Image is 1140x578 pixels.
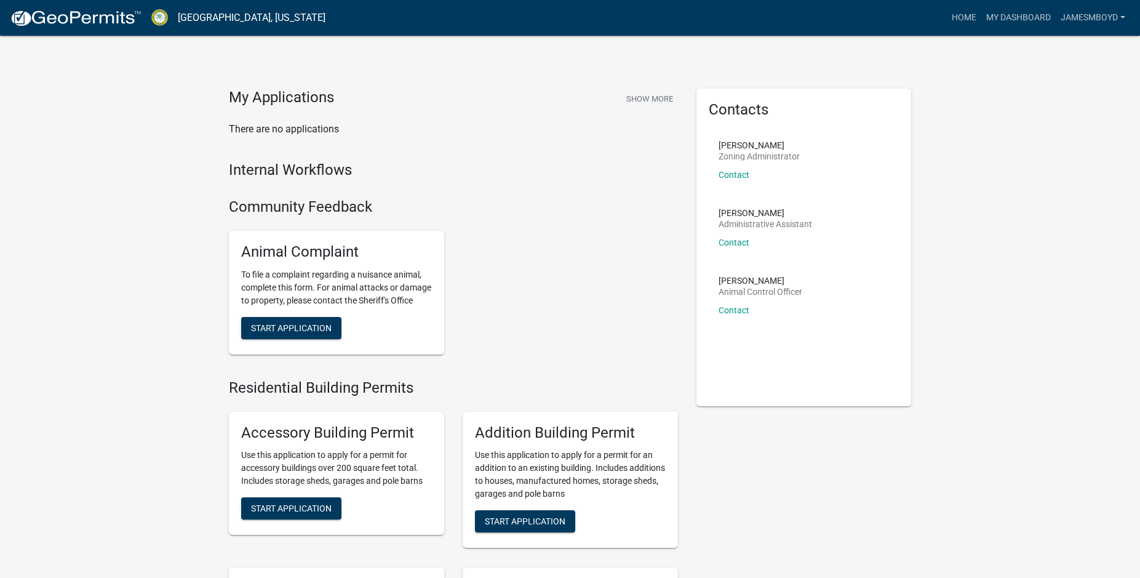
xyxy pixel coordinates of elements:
[178,7,325,28] a: [GEOGRAPHIC_DATA], [US_STATE]
[475,424,666,442] h5: Addition Building Permit
[719,305,749,315] a: Contact
[621,89,678,109] button: Show More
[251,504,332,513] span: Start Application
[1056,6,1130,30] a: jamesmboyd
[229,161,678,179] h4: Internal Workflows
[251,323,332,332] span: Start Application
[241,449,432,488] p: Use this application to apply for a permit for accessory buildings over 200 square feet total. In...
[947,6,981,30] a: Home
[981,6,1056,30] a: My Dashboard
[229,89,334,107] h4: My Applications
[241,268,432,307] p: To file a complaint regarding a nuisance animal, complete this form. For animal attacks or damage...
[719,209,812,217] p: [PERSON_NAME]
[229,379,678,397] h4: Residential Building Permits
[719,287,802,296] p: Animal Control Officer
[719,220,812,228] p: Administrative Assistant
[719,238,749,247] a: Contact
[241,424,432,442] h5: Accessory Building Permit
[241,243,432,261] h5: Animal Complaint
[241,317,341,339] button: Start Application
[719,152,800,161] p: Zoning Administrator
[709,101,899,119] h5: Contacts
[719,170,749,180] a: Contact
[719,276,802,285] p: [PERSON_NAME]
[229,122,678,137] p: There are no applications
[485,516,565,526] span: Start Application
[241,497,341,520] button: Start Application
[475,449,666,500] p: Use this application to apply for a permit for an addition to an existing building. Includes addi...
[229,198,678,216] h4: Community Feedback
[151,9,168,26] img: Crawford County, Georgia
[719,141,800,150] p: [PERSON_NAME]
[475,510,575,532] button: Start Application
